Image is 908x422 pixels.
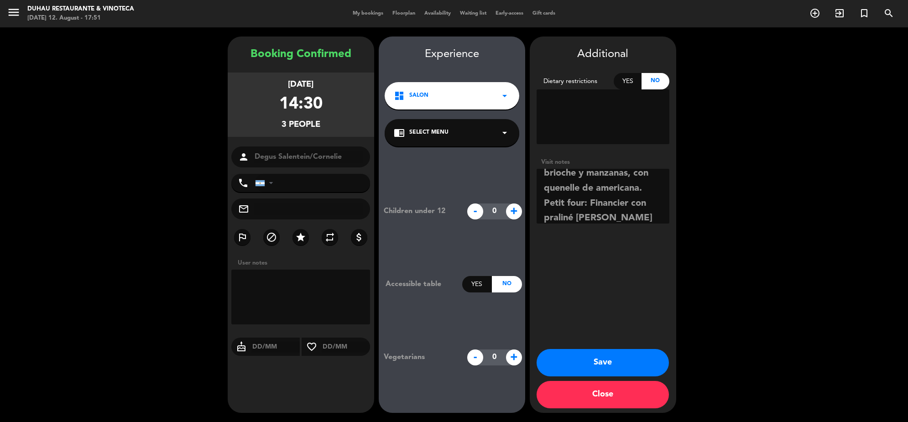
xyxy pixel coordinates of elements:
[491,11,528,16] span: Early-access
[324,232,335,243] i: repeat
[455,11,491,16] span: Waiting list
[883,8,894,19] i: search
[238,203,249,214] i: mail_outline
[388,11,420,16] span: Floorplan
[379,278,462,290] div: Accessible table
[377,351,462,363] div: Vegetarians
[462,276,492,292] div: Yes
[537,157,669,167] div: Visit notes
[492,276,522,292] div: No
[537,76,614,87] div: Dietary restrictions
[834,8,845,19] i: exit_to_app
[394,90,405,101] i: dashboard
[228,46,374,63] div: Booking Confirmed
[379,46,525,63] div: Experience
[288,78,313,91] div: [DATE]
[282,118,320,131] div: 3 people
[809,8,820,19] i: add_circle_outline
[27,14,134,23] div: [DATE] 12. August - 17:51
[614,73,642,89] div: Yes
[506,203,522,219] span: +
[394,127,405,138] i: chrome_reader_mode
[7,5,21,22] button: menu
[279,91,323,118] div: 14:30
[642,73,669,89] div: No
[409,91,428,100] span: SALON
[237,232,248,243] i: outlined_flag
[302,341,322,352] i: favorite_border
[238,151,249,162] i: person
[233,258,374,268] div: User notes
[256,174,277,192] div: Argentina: +54
[467,203,483,219] span: -
[27,5,134,14] div: Duhau Restaurante & Vinoteca
[528,11,560,16] span: Gift cards
[420,11,455,16] span: Availability
[354,232,365,243] i: attach_money
[409,128,449,137] span: Select Menu
[467,349,483,365] span: -
[499,127,510,138] i: arrow_drop_down
[251,341,300,353] input: DD/MM
[231,341,251,352] i: cake
[537,381,669,408] button: Close
[537,349,669,376] button: Save
[266,232,277,243] i: block
[377,205,462,217] div: Children under 12
[238,177,249,188] i: phone
[7,5,21,19] i: menu
[499,90,510,101] i: arrow_drop_down
[537,46,669,63] div: Additional
[506,349,522,365] span: +
[322,341,371,353] input: DD/MM
[295,232,306,243] i: star
[859,8,870,19] i: turned_in_not
[348,11,388,16] span: My bookings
